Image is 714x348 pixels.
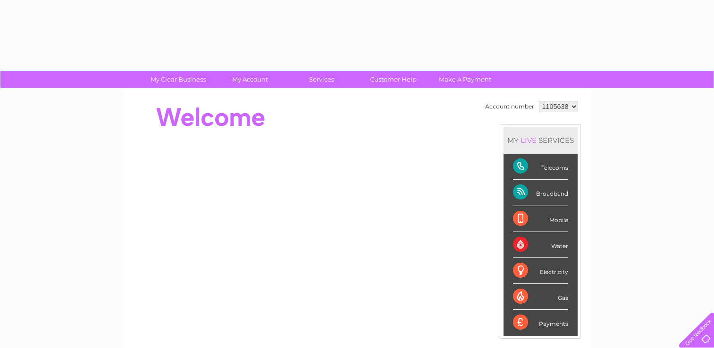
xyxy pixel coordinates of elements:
[483,99,537,115] td: Account number
[513,284,568,310] div: Gas
[139,71,217,88] a: My Clear Business
[513,258,568,284] div: Electricity
[513,154,568,180] div: Telecoms
[513,206,568,232] div: Mobile
[513,180,568,206] div: Broadband
[513,232,568,258] div: Water
[354,71,432,88] a: Customer Help
[426,71,504,88] a: Make A Payment
[519,136,538,145] div: LIVE
[504,127,578,154] div: MY SERVICES
[513,310,568,335] div: Payments
[283,71,361,88] a: Services
[211,71,289,88] a: My Account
